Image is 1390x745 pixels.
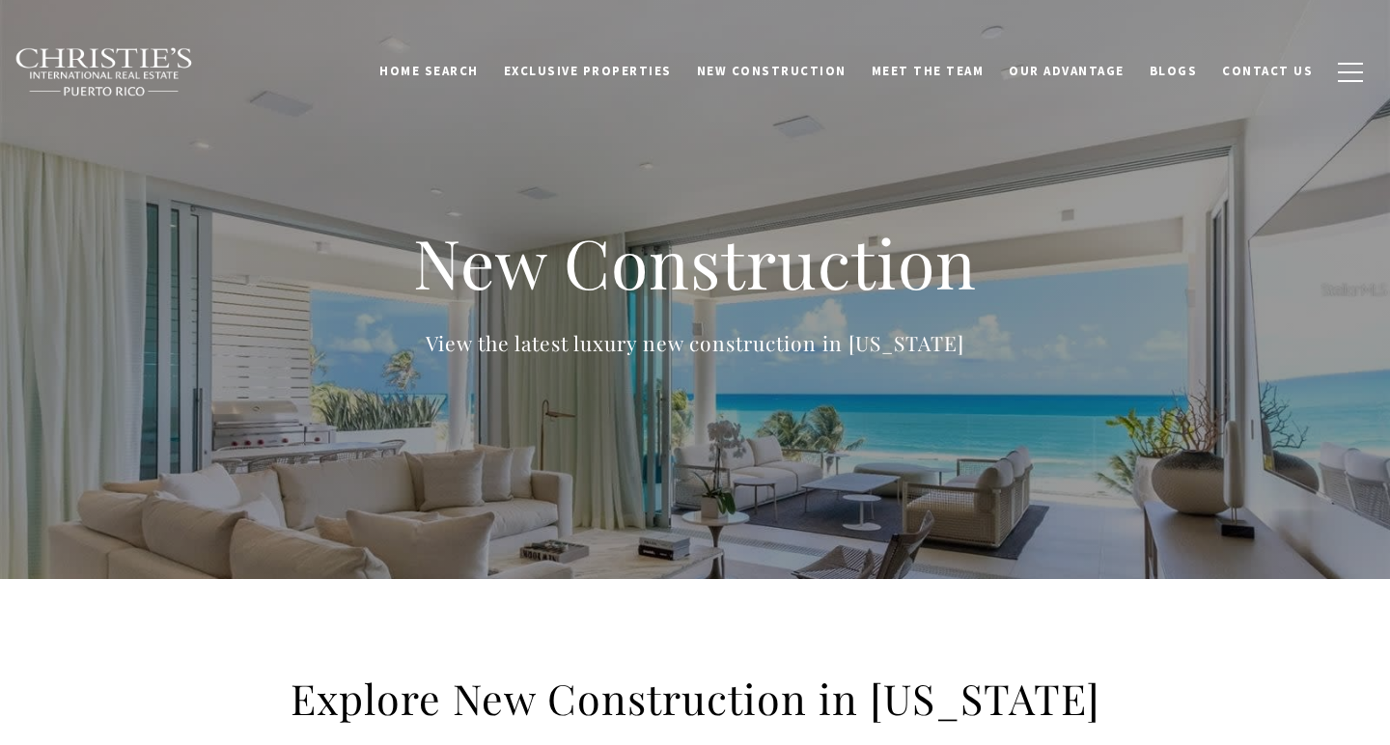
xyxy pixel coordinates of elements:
h1: New Construction [309,220,1081,305]
span: Our Advantage [1009,63,1125,79]
p: View the latest luxury new construction in [US_STATE] [309,327,1081,359]
h2: Explore New Construction in [US_STATE] [280,672,1110,726]
a: Blogs [1137,53,1210,90]
span: New Construction [697,63,847,79]
a: Exclusive Properties [491,53,684,90]
a: Home Search [367,53,491,90]
a: New Construction [684,53,859,90]
img: Christie's International Real Estate black text logo [14,47,194,97]
a: Meet the Team [859,53,997,90]
a: Our Advantage [996,53,1137,90]
span: Blogs [1150,63,1198,79]
span: Exclusive Properties [504,63,672,79]
span: Contact Us [1222,63,1313,79]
